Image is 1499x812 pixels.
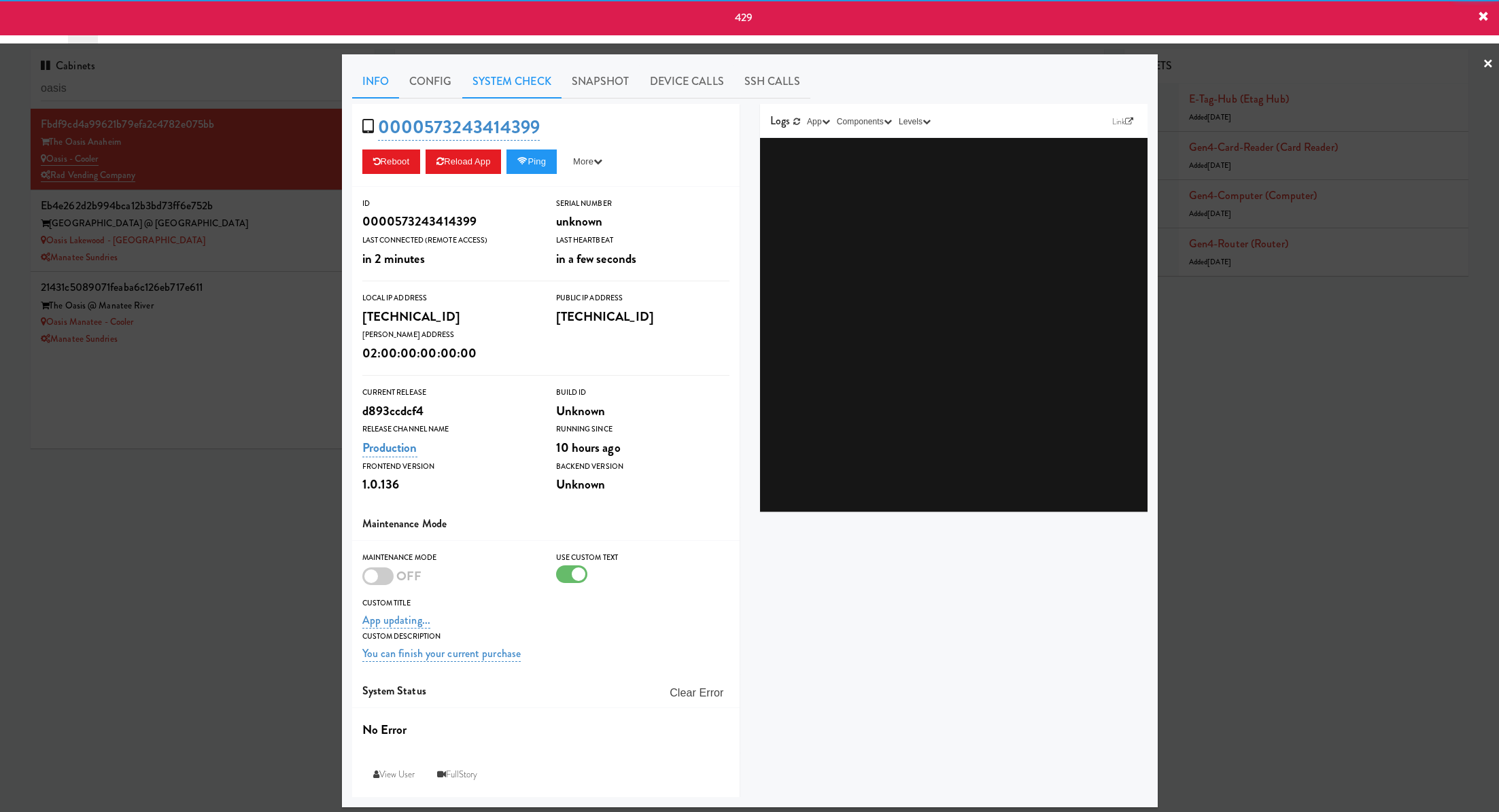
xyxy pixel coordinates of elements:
div: Current Release [362,386,536,400]
div: Last Heartbeat [556,234,729,247]
button: Reboot [362,149,421,174]
a: You can finish your current purchase [362,646,521,662]
button: Ping [506,149,557,174]
div: unknown [556,210,729,233]
div: Custom Description [362,630,729,643]
a: 0000573243414399 [378,114,540,141]
a: Link [1109,115,1137,128]
div: Frontend Version [362,460,536,474]
a: FullStory [426,762,489,787]
span: in 2 minutes [362,249,425,268]
span: 10 hours ago [556,438,621,457]
span: 429 [735,10,753,25]
span: OFF [396,567,421,585]
div: Release Channel Name [362,423,536,436]
span: in a few seconds [556,249,637,268]
a: Snapshot [562,65,640,99]
div: Last Connected (Remote Access) [362,234,536,247]
a: Info [352,65,399,99]
div: [PERSON_NAME] Address [362,328,536,342]
a: App updating... [362,612,431,629]
div: d893ccdcf4 [362,400,536,423]
a: Device Calls [640,65,734,99]
a: × [1483,43,1494,86]
a: SSH Calls [734,65,810,99]
div: Local IP Address [362,292,536,305]
span: System Status [362,683,426,699]
span: Logs [770,113,790,128]
div: Build Id [556,386,729,400]
div: [TECHNICAL_ID] [362,305,536,328]
a: Config [399,65,462,99]
a: System Check [462,65,562,99]
button: More [562,149,613,174]
div: 0000573243414399 [362,210,536,233]
button: Components [833,115,895,128]
button: App [804,115,833,128]
div: No Error [362,718,729,741]
div: Maintenance Mode [362,551,536,565]
div: Use Custom Text [556,551,729,565]
div: Unknown [556,473,729,496]
div: [TECHNICAL_ID] [556,305,729,328]
span: Maintenance Mode [362,516,447,531]
div: Serial Number [556,197,729,211]
div: 02:00:00:00:00:00 [362,342,536,365]
button: Reload App [426,149,501,174]
a: Production [362,438,417,457]
button: Clear Error [664,681,729,705]
div: Unknown [556,400,729,423]
div: ID [362,197,536,211]
div: Custom Title [362,597,729,610]
div: Public IP Address [556,292,729,305]
button: Levels [895,115,934,128]
div: Running Since [556,423,729,436]
div: Backend Version [556,460,729,474]
a: View User [362,762,426,787]
div: 1.0.136 [362,473,536,496]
